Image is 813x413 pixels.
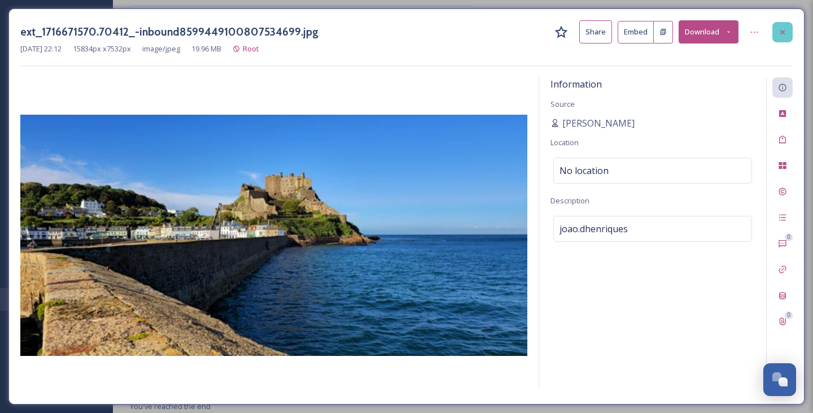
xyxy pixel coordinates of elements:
[562,116,635,130] span: [PERSON_NAME]
[550,137,579,147] span: Location
[191,44,221,54] span: 19.96 MB
[73,44,131,54] span: 15834 px x 7532 px
[785,233,793,241] div: 0
[243,44,259,54] span: Root
[579,20,612,44] button: Share
[20,115,527,356] img: -inbound8599449100807534699.jpg
[142,44,180,54] span: image/jpeg
[785,311,793,319] div: 0
[763,363,796,396] button: Open Chat
[550,195,589,206] span: Description
[560,164,609,177] span: No location
[20,44,62,54] span: [DATE] 22:12
[679,20,738,44] button: Download
[560,222,628,236] span: joao.dhenriques
[20,24,318,40] h3: ext_1716671570.70412_-inbound8599449100807534699.jpg
[550,99,575,109] span: Source
[618,21,654,44] button: Embed
[550,78,602,90] span: Information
